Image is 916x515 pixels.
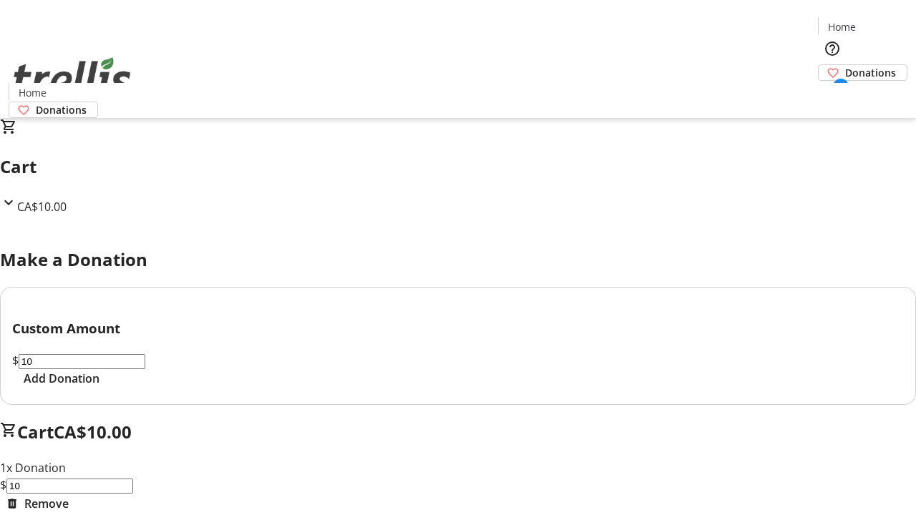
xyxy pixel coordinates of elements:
span: Donations [845,65,896,80]
span: CA$10.00 [54,420,132,443]
span: Add Donation [24,370,99,387]
span: Remove [24,495,69,512]
a: Donations [818,64,907,81]
input: Donation Amount [6,479,133,494]
a: Donations [9,102,98,118]
a: Home [819,19,864,34]
img: Orient E2E Organization 62PuBA5FJd's Logo [9,41,136,113]
span: CA$10.00 [17,199,67,215]
span: Home [19,85,47,100]
span: Home [828,19,856,34]
a: Home [9,85,55,100]
input: Donation Amount [19,354,145,369]
span: $ [12,353,19,368]
button: Help [818,34,847,63]
span: Donations [36,102,87,117]
button: Cart [818,81,847,109]
h3: Custom Amount [12,318,904,338]
button: Add Donation [12,370,111,387]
